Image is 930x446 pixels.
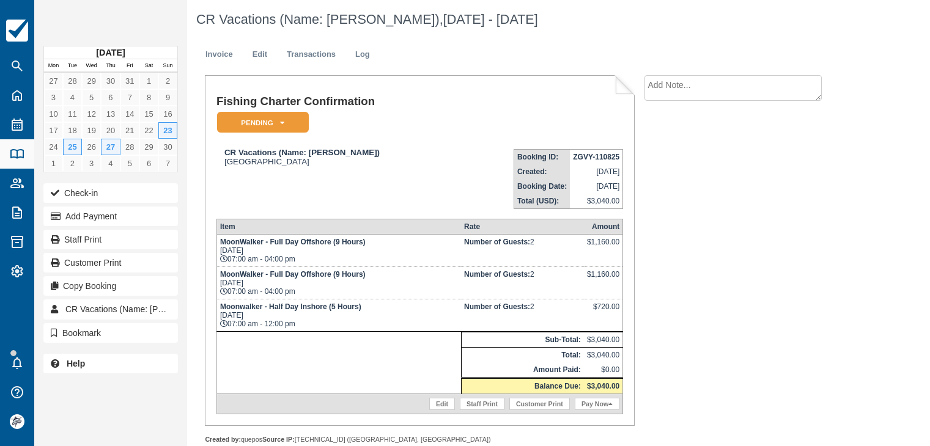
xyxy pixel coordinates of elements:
a: 14 [120,106,139,122]
button: Copy Booking [43,276,178,296]
a: Customer Print [509,398,570,410]
a: 5 [82,89,101,106]
th: Sun [158,59,177,73]
a: 26 [82,139,101,155]
a: 2 [158,73,177,89]
a: 5 [120,155,139,172]
td: [DATE] [570,164,623,179]
button: Add Payment [43,207,178,226]
a: Customer Print [43,253,178,272]
b: Help [67,359,85,368]
button: Check-in [43,183,178,203]
td: 2 [461,267,584,299]
a: Invoice [196,43,242,67]
a: 21 [120,122,139,139]
a: Edit [243,43,276,67]
td: $3,040.00 [570,194,623,209]
strong: Number of Guests [464,238,530,246]
a: 10 [44,106,63,122]
a: 31 [120,73,139,89]
a: 2 [63,155,82,172]
th: Sat [139,59,158,73]
strong: Number of Guests [464,270,530,279]
a: 7 [120,89,139,106]
a: 11 [63,106,82,122]
a: 15 [139,106,158,122]
span: CR Vacations (Name: [PERSON_NAME]) [65,304,223,314]
th: Total (USD): [514,194,570,209]
a: Help [43,354,178,373]
th: Rate [461,219,584,235]
div: [GEOGRAPHIC_DATA] [216,148,460,166]
a: Staff Print [460,398,504,410]
a: 6 [139,155,158,172]
th: Balance Due: [461,378,584,394]
a: 22 [139,122,158,139]
td: $3,040.00 [584,332,623,348]
a: 3 [44,89,63,106]
a: Pay Now [575,398,619,410]
a: Pending [216,111,304,134]
td: 2 [461,235,584,267]
th: Tue [63,59,82,73]
img: avatar [10,414,24,429]
a: Log [346,43,379,67]
th: Mon [44,59,63,73]
strong: Source IP: [262,436,295,443]
span: [DATE] - [DATE] [443,12,538,27]
a: 27 [44,73,63,89]
th: Amount [584,219,623,235]
strong: Number of Guests [464,302,530,311]
a: 20 [101,122,120,139]
a: 28 [120,139,139,155]
a: 9 [158,89,177,106]
a: 30 [101,73,120,89]
a: 7 [158,155,177,172]
th: Wed [82,59,101,73]
a: 17 [44,122,63,139]
a: 1 [44,155,63,172]
a: 27 [101,139,120,155]
a: 1 [139,73,158,89]
td: [DATE] 07:00 am - 12:00 pm [216,299,461,332]
th: Total: [461,348,584,363]
a: Staff Print [43,230,178,249]
a: 28 [63,73,82,89]
strong: MoonWalker - Full Day Offshore (9 Hours) [220,238,366,246]
th: Created: [514,164,570,179]
th: Item [216,219,461,235]
a: Edit [429,398,455,410]
td: [DATE] [570,179,623,194]
h1: CR Vacations (Name: [PERSON_NAME]), [196,12,850,27]
a: 29 [82,73,101,89]
th: Fri [120,59,139,73]
a: 8 [139,89,158,106]
th: Amount Paid: [461,362,584,378]
td: [DATE] 07:00 am - 04:00 pm [216,235,461,267]
a: 18 [63,122,82,139]
a: CR Vacations (Name: [PERSON_NAME]) [43,299,178,319]
a: 25 [63,139,82,155]
th: Booking Date: [514,179,570,194]
strong: CR Vacations (Name: [PERSON_NAME]) [224,148,380,157]
div: $720.00 [587,302,619,321]
th: Thu [101,59,120,73]
div: quepos [TECHNICAL_ID] ([GEOGRAPHIC_DATA], [GEOGRAPHIC_DATA]) [205,435,635,444]
a: 13 [101,106,120,122]
td: $0.00 [584,362,623,378]
strong: $3,040.00 [587,382,619,390]
a: 23 [158,122,177,139]
strong: ZGVY-110825 [573,153,619,161]
th: Sub-Total: [461,332,584,348]
a: 30 [158,139,177,155]
div: $1,160.00 [587,270,619,288]
button: Bookmark [43,323,178,343]
em: Pending [217,112,309,133]
a: Transactions [278,43,345,67]
a: 12 [82,106,101,122]
a: 19 [82,122,101,139]
h1: Fishing Charter Confirmation [216,95,460,108]
a: 16 [158,106,177,122]
strong: Moonwalker - Half Day Inshore (5 Hours) [220,302,361,311]
strong: [DATE] [96,48,125,57]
